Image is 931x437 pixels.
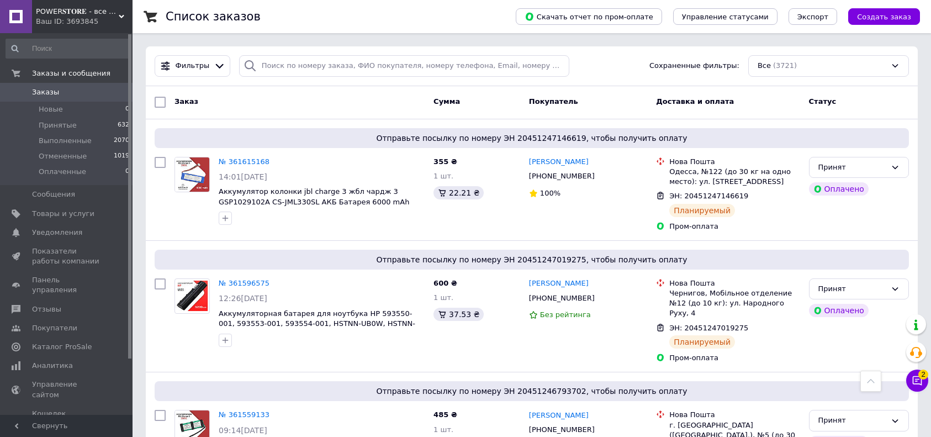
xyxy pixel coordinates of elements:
input: Поиск по номеру заказа, ФИО покупателя, номеру телефона, Email, номеру накладной [239,55,569,77]
span: 632 [118,120,129,130]
span: ЭН: 20451247019275 [669,324,748,332]
h1: Список заказов [166,10,261,23]
div: Нова Пошта [669,410,800,420]
button: Скачать отчет по пром-оплате [516,8,662,25]
span: 14:01[DATE] [219,172,267,181]
span: Выполненные [39,136,92,146]
div: 37.53 ₴ [433,308,484,321]
span: Аналитика [32,361,73,371]
span: (3721) [773,61,797,70]
span: Создать заказ [857,13,911,21]
button: Создать заказ [848,8,920,25]
span: 485 ₴ [433,410,457,419]
span: Принятые [39,120,77,130]
a: Фото товару [174,157,210,192]
span: Фильтры [176,61,210,71]
a: № 361559133 [219,410,269,419]
div: Планируемый [669,335,735,349]
button: Экспорт [789,8,837,25]
div: Пром-оплата [669,222,800,231]
span: Сохраненные фильтры: [649,61,739,71]
span: Заказы [32,87,59,97]
span: Каталог ProSale [32,342,92,352]
div: Оплачено [809,182,869,196]
div: Планируемый [669,204,735,217]
a: № 361596575 [219,279,269,287]
span: Статус [809,97,837,106]
img: Фото товару [175,157,209,192]
div: [PHONE_NUMBER] [527,169,597,183]
span: 12:26[DATE] [219,294,267,303]
div: Нова Пошта [669,278,800,288]
span: 0 [125,167,129,177]
div: Принят [818,162,886,173]
a: Создать заказ [837,12,920,20]
span: Скачать отчет по пром-оплате [525,12,653,22]
div: Чернигов, Мобільное отделение №12 (до 10 кг): ул. Народного Руху, 4 [669,288,800,319]
div: [PHONE_NUMBER] [527,291,597,306]
span: Доставка и оплата [656,97,734,106]
span: Заказы и сообщения [32,69,110,78]
span: Оплаченные [39,167,86,177]
span: Товары и услуги [32,209,94,219]
span: Отправьте посылку по номеру ЭН 20451246793702, чтобы получить оплату [159,386,904,397]
span: 2 [918,370,928,380]
span: Отзывы [32,304,61,314]
span: 1 шт. [433,172,453,180]
span: Кошелек компании [32,409,102,429]
div: Принят [818,283,886,295]
div: Оплачено [809,304,869,317]
span: 1 шт. [433,293,453,302]
span: Без рейтинга [540,310,591,319]
button: Управление статусами [673,8,777,25]
span: Сумма [433,97,460,106]
span: 2070 [114,136,129,146]
a: [PERSON_NAME] [529,278,589,289]
span: Отмененные [39,151,87,161]
span: Экспорт [797,13,828,21]
span: Управление статусами [682,13,769,21]
div: [PHONE_NUMBER] [527,423,597,437]
a: Аккумулятор колонки jbl charge 3 жбл чардж 3 GSP1029102A CS-JML330SL АКБ Батарея 6000 mAh DNS [219,187,409,216]
span: 09:14[DATE] [219,426,267,435]
button: Чат с покупателем2 [906,370,928,392]
span: Покупатели [32,323,77,333]
span: Сообщения [32,189,75,199]
span: Уведомления [32,228,82,238]
span: 100% [540,189,560,197]
div: Нова Пошта [669,157,800,167]
span: 1019 [114,151,129,161]
img: Фото товару [175,281,209,311]
span: Покупатель [529,97,578,106]
div: Принят [818,415,886,427]
span: Все [758,61,771,71]
span: Управление сайтом [32,380,102,399]
div: 22.21 ₴ [433,186,484,199]
div: Пром-оплата [669,353,800,363]
span: 1 шт. [433,425,453,434]
div: Одесса, №122 (до 30 кг на одно место): ул. [STREET_ADDRESS] [669,167,800,187]
span: Новые [39,104,63,114]
span: Отправьте посылку по номеру ЭН 20451247019275, чтобы получить оплату [159,254,904,265]
span: 600 ₴ [433,279,457,287]
span: POWER𝐒𝐓𝐎𝐑𝐄 - все заказы на дисплеи должны быть согласованы [36,7,119,17]
span: Заказ [174,97,198,106]
span: 355 ₴ [433,157,457,166]
div: Ваш ID: 3693845 [36,17,133,27]
a: № 361615168 [219,157,269,166]
span: ЭН: 20451247146619 [669,192,748,200]
a: [PERSON_NAME] [529,157,589,167]
span: Показатели работы компании [32,246,102,266]
span: Панель управления [32,275,102,295]
a: Фото товару [174,278,210,314]
span: 0 [125,104,129,114]
a: [PERSON_NAME] [529,410,589,421]
span: Отправьте посылку по номеру ЭН 20451247146619, чтобы получить оплату [159,133,904,144]
input: Поиск [6,39,130,59]
a: Аккумуляторная батарея для ноутбука HP 593550-001, 593553-001, 593554-001, HSTNN-UB0W, HSTNN-UB1G... [219,309,415,338]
